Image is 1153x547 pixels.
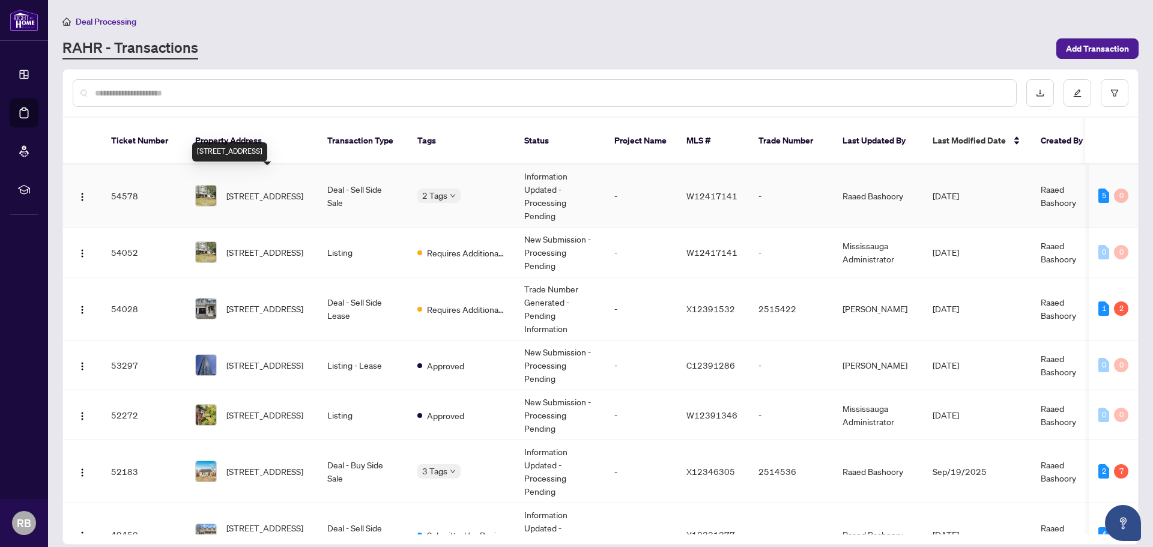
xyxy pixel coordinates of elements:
span: Sep/19/2025 [933,466,987,477]
td: Deal - Buy Side Sale [318,440,408,503]
td: 54578 [101,165,186,228]
span: W12417141 [686,190,737,201]
th: Last Modified Date [923,118,1031,165]
td: - [749,228,833,277]
td: New Submission - Processing Pending [515,340,605,390]
td: - [749,390,833,440]
div: 4 [1098,527,1109,542]
span: W12391346 [686,409,737,420]
div: 0 [1114,358,1128,372]
span: W12417141 [686,247,737,258]
span: filter [1110,89,1119,97]
button: edit [1064,79,1091,107]
td: Listing - Lease [318,340,408,390]
span: X12346305 [686,466,735,477]
div: [STREET_ADDRESS] [192,142,267,162]
button: Logo [73,186,92,205]
th: MLS # [677,118,749,165]
span: Deal Processing [76,16,136,27]
span: Add Transaction [1066,39,1129,58]
img: thumbnail-img [196,242,216,262]
span: [DATE] [933,303,959,314]
th: Project Name [605,118,677,165]
img: Logo [77,468,87,477]
span: Requires Additional Docs [427,303,505,316]
button: Add Transaction [1056,38,1139,59]
th: Tags [408,118,515,165]
span: Approved [427,359,464,372]
td: [PERSON_NAME] [833,340,923,390]
td: Deal - Sell Side Lease [318,277,408,340]
span: [DATE] [933,247,959,258]
td: 52272 [101,390,186,440]
th: Ticket Number [101,118,186,165]
span: [DATE] [933,529,959,540]
td: Deal - Sell Side Sale [318,165,408,228]
span: home [62,17,71,26]
span: [STREET_ADDRESS] [226,408,303,422]
th: Status [515,118,605,165]
td: Information Updated - Processing Pending [515,165,605,228]
span: Raaed Bashoory [1041,403,1076,427]
img: thumbnail-img [196,355,216,375]
span: [DATE] [933,190,959,201]
span: Raaed Bashoory [1041,353,1076,377]
span: edit [1073,89,1082,97]
span: [DATE] [933,360,959,370]
span: [STREET_ADDRESS] [226,358,303,372]
td: - [605,228,677,277]
span: X12331377 [686,529,735,540]
td: [PERSON_NAME] [833,277,923,340]
div: 1 [1098,301,1109,316]
td: Information Updated - Processing Pending [515,440,605,503]
span: Raaed Bashoory [1041,240,1076,264]
div: 0 [1114,245,1128,259]
div: 2 [1098,464,1109,479]
span: Submitted for Review [427,528,505,542]
span: 3 Tags [422,464,447,478]
td: 2515422 [749,277,833,340]
th: Transaction Type [318,118,408,165]
div: 0 [1098,245,1109,259]
button: filter [1101,79,1128,107]
span: Raaed Bashoory [1041,459,1076,483]
span: Raaed Bashoory [1041,522,1076,546]
td: - [749,165,833,228]
span: X12391532 [686,303,735,314]
td: - [605,340,677,390]
div: 2 [1114,301,1128,316]
span: Requires Additional Docs [427,246,505,259]
span: Raaed Bashoory [1041,184,1076,208]
button: download [1026,79,1054,107]
span: [STREET_ADDRESS] [226,246,303,259]
img: Logo [77,305,87,315]
th: Property Address [186,118,318,165]
span: [STREET_ADDRESS] [226,189,303,202]
div: 0 [1114,189,1128,203]
a: RAHR - Transactions [62,38,198,59]
div: 7 [1114,464,1128,479]
td: Mississauga Administrator [833,390,923,440]
td: 53297 [101,340,186,390]
td: Listing [318,228,408,277]
span: Approved [427,409,464,422]
button: Logo [73,299,92,318]
td: Raaed Bashoory [833,440,923,503]
td: Mississauga Administrator [833,228,923,277]
td: 2514536 [749,440,833,503]
span: RB [17,515,31,531]
th: Last Updated By [833,118,923,165]
td: Listing [318,390,408,440]
td: 54028 [101,277,186,340]
td: 54052 [101,228,186,277]
img: Logo [77,192,87,202]
div: 0 [1098,408,1109,422]
img: Logo [77,249,87,258]
img: logo [10,9,38,31]
td: Raaed Bashoory [833,165,923,228]
td: New Submission - Processing Pending [515,390,605,440]
span: Last Modified Date [933,134,1006,147]
th: Trade Number [749,118,833,165]
img: thumbnail-img [196,405,216,425]
td: Trade Number Generated - Pending Information [515,277,605,340]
